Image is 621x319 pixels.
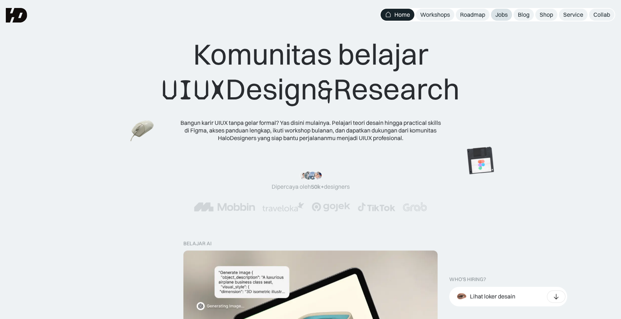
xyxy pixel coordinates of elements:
div: Roadmap [460,11,485,19]
div: Shop [540,11,553,19]
div: Komunitas belajar Design Research [162,37,460,107]
a: Blog [514,9,534,21]
div: Service [563,11,583,19]
span: & [317,73,333,107]
div: Blog [518,11,529,19]
div: Home [394,11,410,19]
div: Jobs [495,11,508,19]
a: Roadmap [456,9,490,21]
a: Collab [589,9,614,21]
a: Home [381,9,414,21]
div: Dipercaya oleh designers [272,183,350,191]
div: belajar ai [183,241,211,247]
div: Collab [593,11,610,19]
div: Bangun karir UIUX tanpa gelar formal? Yas disini mulainya. Pelajari teori desain hingga practical... [180,119,441,142]
span: UIUX [162,73,226,107]
a: Workshops [416,9,454,21]
div: Lihat loker desain [470,293,515,300]
span: 50k+ [311,183,324,190]
a: Jobs [491,9,512,21]
div: Workshops [420,11,450,19]
div: WHO’S HIRING? [449,277,486,283]
a: Shop [535,9,557,21]
a: Service [559,9,588,21]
